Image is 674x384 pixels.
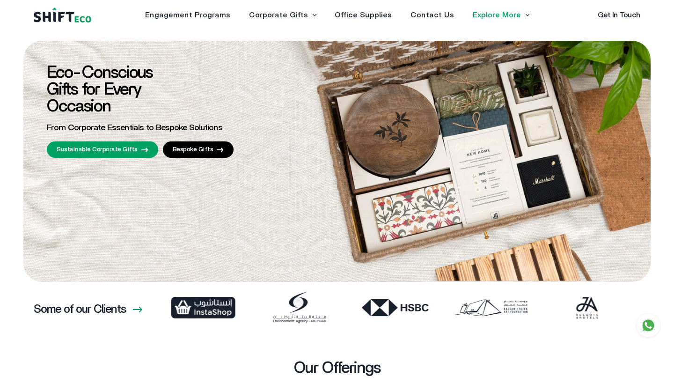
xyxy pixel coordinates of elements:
a: Contact Us [410,11,454,19]
img: Arbor.webp [508,291,604,324]
span: From Corporate Essentials to Bespoke Solutions [47,124,222,132]
a: Sustainable Corporate Gifts [47,141,158,158]
img: Frame_61.webp [125,291,220,324]
a: Get In Touch [598,11,640,19]
img: JA-RESORTS.webp [220,291,316,324]
span: Eco-Conscious Gifts for Every Occasion [47,64,153,115]
img: Frame_18.webp [412,291,508,324]
img: Frame_35.webp [316,291,412,324]
a: Corporate Gifts [249,11,308,19]
a: Bespoke Gifts [163,141,234,158]
h3: Some of our Clients [34,304,126,315]
h3: Our Offerings [294,360,381,376]
a: Explore More [473,11,521,19]
a: Office Supplies [335,11,392,19]
a: Engagement Programs [145,11,230,19]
